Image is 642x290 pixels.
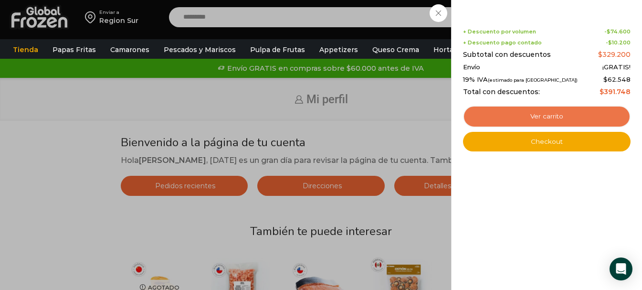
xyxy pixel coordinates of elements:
a: Papas Fritas [48,41,101,59]
a: Hortalizas [429,41,474,59]
a: Camarones [105,41,154,59]
span: + Descuento pago contado [463,40,542,46]
span: $ [603,75,608,83]
a: Pescados y Mariscos [159,41,241,59]
a: Queso Crema [368,41,424,59]
span: Total con descuentos: [463,88,540,96]
span: - [606,40,631,46]
a: Ver carrito [463,106,631,128]
div: Open Intercom Messenger [610,258,632,280]
small: (estimado para [GEOGRAPHIC_DATA]) [488,77,578,83]
span: $ [598,50,602,59]
span: 19% IVA [463,76,578,84]
span: - [604,29,631,35]
bdi: 329.200 [598,50,631,59]
bdi: 74.600 [607,28,631,35]
span: $ [608,39,612,46]
a: Pulpa de Frutas [245,41,310,59]
a: Appetizers [315,41,363,59]
a: Checkout [463,132,631,152]
span: 62.548 [603,75,631,83]
span: Subtotal con descuentos [463,51,551,59]
span: $ [607,28,610,35]
bdi: 10.200 [608,39,631,46]
span: + Descuento por volumen [463,29,536,35]
span: Envío [463,64,480,71]
span: $ [600,87,604,96]
a: Tienda [8,41,43,59]
bdi: 391.748 [600,87,631,96]
span: ¡GRATIS! [602,64,631,71]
